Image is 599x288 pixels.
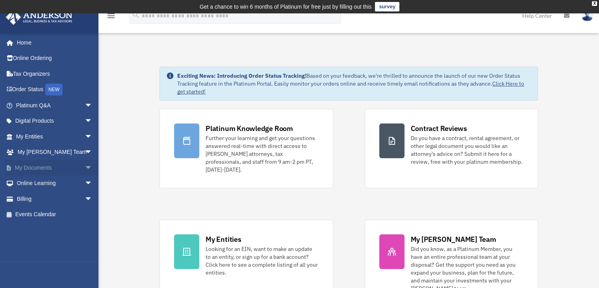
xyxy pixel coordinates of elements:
a: Billingarrow_drop_down [6,191,104,207]
i: menu [106,11,116,21]
img: Anderson Advisors Platinum Portal [4,9,75,25]
a: Click Here to get started! [177,80,524,95]
a: Contract Reviews Do you have a contract, rental agreement, or other legal document you would like... [365,109,538,188]
div: Do you have a contract, rental agreement, or other legal document you would like an attorney's ad... [411,134,523,166]
a: Digital Productsarrow_drop_down [6,113,104,129]
a: Home [6,35,100,50]
span: arrow_drop_down [85,144,100,161]
a: Online Ordering [6,50,104,66]
div: NEW [45,84,63,95]
a: Online Learningarrow_drop_down [6,176,104,191]
a: survey [375,2,399,11]
div: Further your learning and get your questions answered real-time with direct access to [PERSON_NAM... [206,134,318,174]
span: arrow_drop_down [85,160,100,176]
div: Contract Reviews [411,123,467,133]
span: arrow_drop_down [85,113,100,129]
a: Events Calendar [6,207,104,223]
span: arrow_drop_down [85,97,100,114]
div: Get a chance to win 6 months of Platinum for free just by filling out this [200,2,372,11]
a: My Documentsarrow_drop_down [6,160,104,176]
div: close [592,1,597,6]
a: My Entitiesarrow_drop_down [6,129,104,144]
div: My [PERSON_NAME] Team [411,234,496,244]
span: arrow_drop_down [85,176,100,192]
a: My [PERSON_NAME] Teamarrow_drop_down [6,144,104,160]
span: arrow_drop_down [85,129,100,145]
a: menu [106,14,116,21]
strong: Exciting News: Introducing Order Status Tracking! [177,72,306,79]
div: My Entities [206,234,241,244]
a: Tax Organizers [6,66,104,82]
div: Based on your feedback, we're thrilled to announce the launch of our new Order Status Tracking fe... [177,72,531,95]
img: User Pic [581,10,593,21]
a: Platinum Knowledge Room Further your learning and get your questions answered real-time with dire... [159,109,333,188]
a: Order StatusNEW [6,82,104,98]
span: arrow_drop_down [85,191,100,207]
i: search [132,11,140,19]
div: Platinum Knowledge Room [206,123,293,133]
div: Looking for an EIN, want to make an update to an entity, or sign up for a bank account? Click her... [206,245,318,277]
a: Platinum Q&Aarrow_drop_down [6,97,104,113]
